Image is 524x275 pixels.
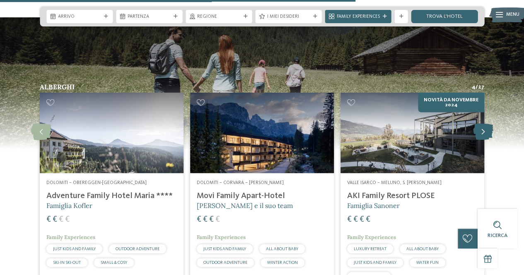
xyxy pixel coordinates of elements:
[197,14,240,20] span: Regione
[40,83,75,91] span: Alberghi
[416,261,439,265] span: WATER FUN
[128,14,171,20] span: Partenza
[347,215,352,224] span: €
[347,234,396,241] span: Family Experiences
[347,201,400,210] span: Famiglia Sanoner
[197,180,284,185] span: Dolomiti – Corvara – [PERSON_NAME]
[53,247,96,251] span: JUST KIDS AND FAMILY
[65,215,70,224] span: €
[347,191,478,201] h4: AKI Family Resort PLOSE
[40,93,184,173] img: Adventure Family Hotel Maria ****
[266,247,298,251] span: ALL ABOUT BABY
[267,14,310,20] span: I miei desideri
[476,84,478,91] span: /
[267,261,298,265] span: WINTER ACTION
[354,261,396,265] span: JUST KIDS AND FAMILY
[197,201,293,210] span: [PERSON_NAME] e il suo team
[46,215,51,224] span: €
[215,215,220,224] span: €
[53,215,57,224] span: €
[116,247,159,251] span: OUTDOOR ADVENTURE
[366,215,370,224] span: €
[337,14,380,20] span: Family Experiences
[197,191,327,201] h4: Movi Family Apart-Hotel
[353,215,358,224] span: €
[197,234,246,241] span: Family Experiences
[472,84,476,91] span: 4
[411,10,478,23] a: trova l’hotel
[406,247,439,251] span: ALL ABOUT BABY
[209,215,214,224] span: €
[197,215,201,224] span: €
[58,14,101,20] span: Arrivo
[46,234,95,241] span: Family Experiences
[203,215,208,224] span: €
[53,261,81,265] span: SKI-IN SKI-OUT
[203,247,246,251] span: JUST KIDS AND FAMILY
[46,191,177,201] h4: Adventure Family Hotel Maria ****
[354,247,386,251] span: LUXURY RETREAT
[101,261,127,265] span: SMALL & COSY
[488,233,507,238] span: Ricerca
[340,93,484,173] img: Cercate un hotel con piscina coperta per bambini in Alto Adige?
[46,201,92,210] span: Famiglia Kofler
[46,180,147,185] span: Dolomiti – Obereggen-[GEOGRAPHIC_DATA]
[203,261,247,265] span: OUTDOOR ADVENTURE
[478,84,484,91] span: 27
[59,215,63,224] span: €
[190,93,334,173] img: Cercate un hotel con piscina coperta per bambini in Alto Adige?
[347,180,442,185] span: Valle Isarco – Meluno, S. [PERSON_NAME]
[360,215,364,224] span: €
